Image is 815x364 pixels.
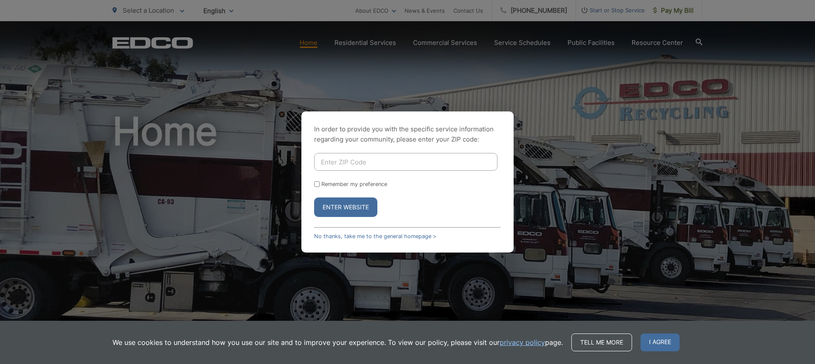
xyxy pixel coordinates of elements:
span: I agree [641,333,680,351]
input: Enter ZIP Code [314,153,497,171]
label: Remember my preference [321,181,387,187]
p: We use cookies to understand how you use our site and to improve your experience. To view our pol... [112,337,563,347]
a: No thanks, take me to the general homepage > [314,233,436,239]
button: Enter Website [314,197,377,217]
p: In order to provide you with the specific service information regarding your community, please en... [314,124,501,144]
a: Tell me more [571,333,632,351]
a: privacy policy [500,337,545,347]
